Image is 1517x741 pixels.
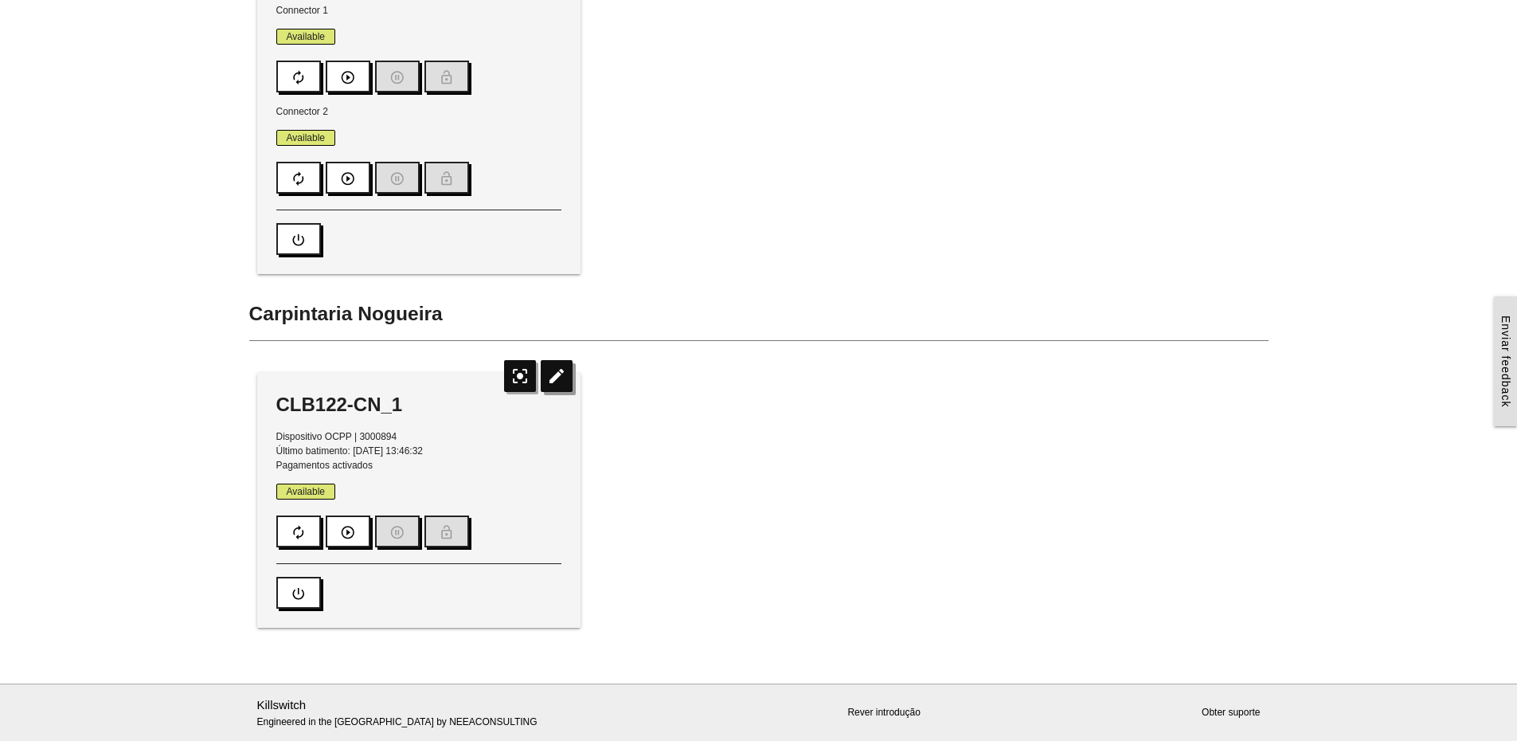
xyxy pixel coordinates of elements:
[276,431,397,442] span: Dispositivo OCPP | 3000894
[276,61,321,92] button: autorenew
[847,707,920,718] a: Rever introdução
[1202,707,1260,718] a: Obter suporte
[340,517,356,547] i: play_circle_outline
[541,360,573,392] i: edit
[326,61,370,92] button: play_circle_outline
[276,130,335,146] span: Available
[257,696,581,729] p: Engineered in the [GEOGRAPHIC_DATA] by NEEACONSULTING
[340,163,356,194] i: play_circle_outline
[291,225,307,255] i: power_settings_new
[291,62,307,92] i: autorenew
[1494,296,1517,426] a: Enviar feedback
[276,223,321,255] button: power_settings_new
[340,62,356,92] i: play_circle_outline
[276,29,335,45] span: Available
[276,3,562,18] p: Connector 1
[257,698,307,712] a: Killswitch
[276,392,562,418] div: CLB122-CN_1
[276,460,373,471] span: Pagamentos activados
[276,516,321,547] button: autorenew
[291,163,307,194] i: autorenew
[326,162,370,194] button: play_circle_outline
[326,516,370,547] button: play_circle_outline
[276,445,424,457] span: Último batimento: [DATE] 13:46:32
[291,517,307,547] i: autorenew
[276,162,321,194] button: autorenew
[276,484,335,500] span: Available
[249,303,443,324] span: Carpintaria Nogueira
[504,360,536,392] i: center_focus_strong
[276,104,562,119] p: Connector 2
[291,578,307,609] i: power_settings_new
[276,577,321,609] button: power_settings_new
